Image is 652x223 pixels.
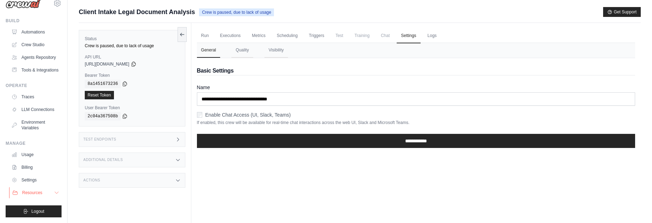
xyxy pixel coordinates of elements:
span: Client Intake Legal Document Analysis [79,7,195,17]
button: Quality [231,43,253,58]
h3: Additional Details [83,158,123,162]
label: Bearer Token [85,73,179,78]
a: Reset Token [85,91,114,99]
a: Agents Repository [8,52,62,63]
span: [URL][DOMAIN_NAME] [85,61,129,67]
label: API URL [85,54,179,60]
h3: Actions [83,178,100,182]
h2: Basic Settings [197,67,635,75]
a: Automations [8,26,62,38]
code: 2c04a367508b [85,112,121,120]
a: Scheduling [273,29,302,43]
span: Logout [31,209,44,214]
span: Chat is not available until the deployment is complete [377,29,394,43]
button: Visibility [264,43,288,58]
a: Run [197,29,213,43]
code: 8a1451673236 [85,80,121,88]
div: Widget chat [617,189,652,223]
h3: Test Endpoints [83,137,116,142]
a: Tools & Integrations [8,64,62,76]
button: General [197,43,220,58]
button: Logout [6,205,62,217]
a: Settings [397,29,420,43]
p: If enabled, this crew will be available for real-time chat interactions across the web UI, Slack ... [197,120,635,125]
a: Crew Studio [8,39,62,50]
label: Name [197,84,635,91]
iframe: Chat Widget [617,189,652,223]
label: Status [85,36,179,42]
a: Traces [8,91,62,103]
div: Operate [6,83,62,88]
div: Manage [6,141,62,146]
a: Environment Variables [8,117,62,134]
div: Build [6,18,62,24]
div: Crew is paused, due to lack of usage [85,43,179,49]
a: LLM Connections [8,104,62,115]
nav: Tabs [197,43,635,58]
label: Enable Chat Access (UI, Slack, Teams) [205,111,290,118]
a: Usage [8,149,62,160]
a: Executions [216,29,245,43]
span: Test [331,29,347,43]
a: Triggers [305,29,328,43]
span: Crew is paused, due to lack of usage [199,8,274,16]
a: Billing [8,162,62,173]
span: Resources [22,190,42,196]
label: User Bearer Token [85,105,179,111]
a: Metrics [248,29,270,43]
button: Get Support [603,7,641,17]
button: Resources [9,187,62,198]
a: Logs [423,29,441,43]
span: Training is not available until the deployment is complete [350,29,374,43]
a: Settings [8,174,62,186]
